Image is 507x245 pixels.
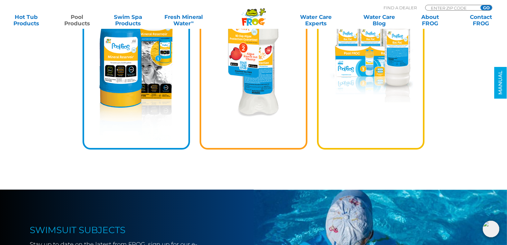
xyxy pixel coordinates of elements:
p: Find A Dealer [384,5,417,11]
h4: SWIMSUIT SUBJECTS [30,225,222,235]
a: Water CareBlog [360,14,399,27]
a: AboutFROG [410,14,450,27]
img: pool-frog-5400-step-3 [329,2,413,103]
img: flippin-frog-xl-step-2-algae [228,3,279,117]
sup: ∞ [191,20,194,24]
a: MANUAL [494,67,507,99]
img: pool-frog-6100-step-1 [99,11,173,140]
input: GO [480,5,492,10]
a: Water CareExperts [284,14,348,27]
img: openIcon [483,221,499,237]
a: PoolProducts [57,14,97,27]
a: Fresh MineralWater∞ [159,14,209,27]
a: ContactFROG [461,14,501,27]
input: Zip Code Form [430,5,473,11]
a: Hot TubProducts [6,14,46,27]
a: Swim SpaProducts [108,14,148,27]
